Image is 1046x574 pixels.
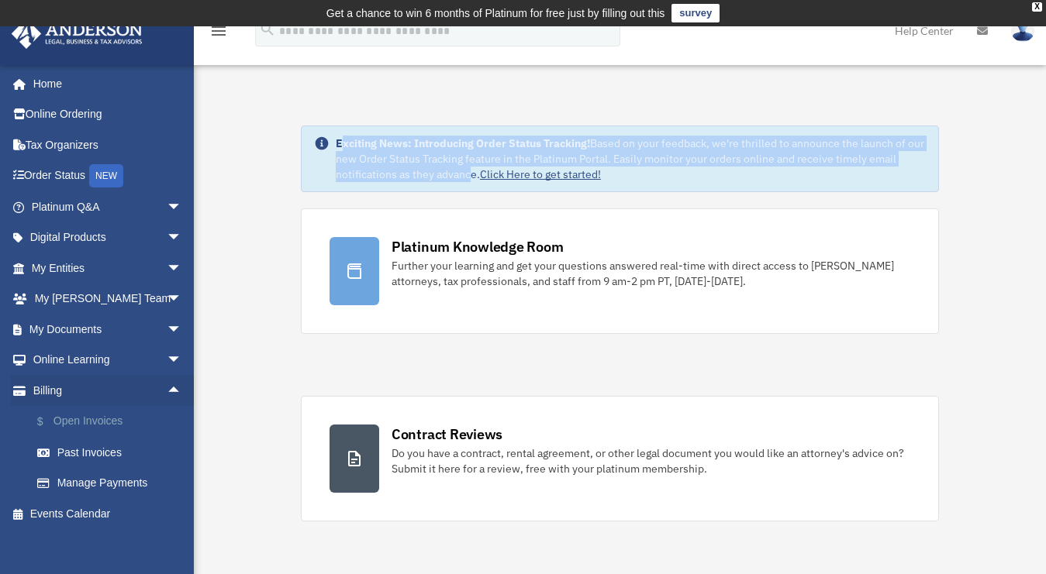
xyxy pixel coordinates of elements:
a: Platinum Q&Aarrow_drop_down [11,191,205,222]
a: Online Learningarrow_drop_down [11,345,205,376]
div: NEW [89,164,123,187]
div: Get a chance to win 6 months of Platinum for free just by filling out this [326,4,665,22]
i: menu [209,22,228,40]
a: Contract Reviews Do you have a contract, rental agreement, or other legal document you would like... [301,396,939,521]
a: Order StatusNEW [11,160,205,192]
span: arrow_drop_up [167,375,198,407]
img: User Pic [1011,19,1034,42]
span: arrow_drop_down [167,314,198,345]
a: Billingarrow_drop_up [11,375,205,406]
a: Tax Organizers [11,129,205,160]
a: survey [671,4,720,22]
span: arrow_drop_down [167,222,198,254]
a: $Open Invoices [22,406,205,438]
a: Past Invoices [22,437,205,468]
span: arrow_drop_down [167,345,198,376]
div: close [1032,2,1042,12]
a: Events Calendar [11,498,205,529]
span: arrow_drop_down [167,284,198,315]
i: search [259,21,276,38]
a: My Documentsarrow_drop_down [11,314,205,345]
span: $ [46,412,54,431]
span: arrow_drop_down [167,253,198,284]
div: Contract Reviews [392,424,502,444]
a: Click Here to get started! [480,167,601,181]
strong: Exciting News: Introducing Order Status Tracking! [336,136,590,150]
a: My Entitiesarrow_drop_down [11,253,205,284]
a: Manage Payments [22,468,205,499]
a: Home [11,68,198,99]
a: My [PERSON_NAME] Teamarrow_drop_down [11,284,205,314]
div: Further your learning and get your questions answered real-time with direct access to [PERSON_NAM... [392,258,910,289]
a: Platinum Knowledge Room Further your learning and get your questions answered real-time with dire... [301,208,939,334]
div: Do you have a contract, rental agreement, or other legal document you would like an attorney's ad... [392,445,910,476]
img: Anderson Advisors Platinum Portal [7,19,147,49]
a: Digital Productsarrow_drop_down [11,222,205,253]
div: Based on your feedback, we're thrilled to announce the launch of our new Order Status Tracking fe... [336,136,926,182]
a: menu [209,27,228,40]
div: Platinum Knowledge Room [392,237,564,256]
span: arrow_drop_down [167,191,198,223]
a: Online Ordering [11,99,205,130]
